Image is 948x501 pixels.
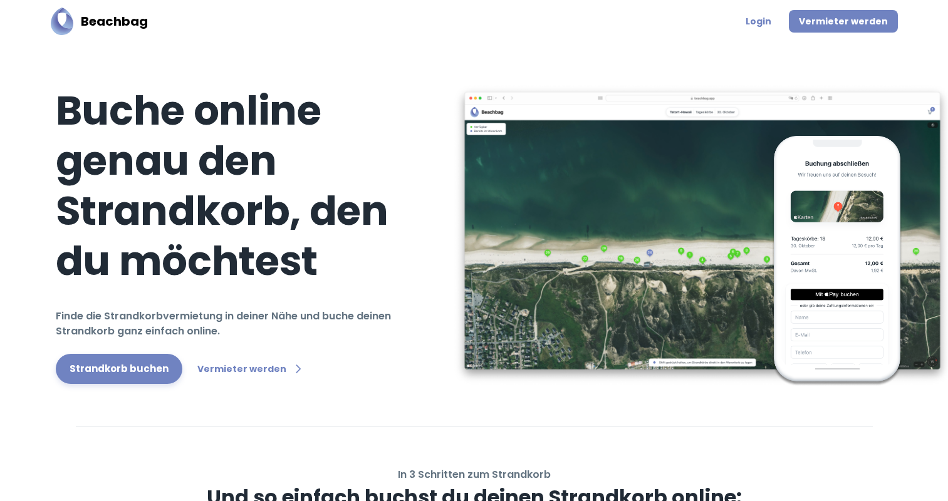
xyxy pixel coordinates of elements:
[56,309,400,339] h6: Finde die Strandkorbvermietung in deiner Nähe und buche deinen Strandkorb ganz einfach online.
[739,10,779,33] a: Login
[81,12,148,31] h5: Beachbag
[192,358,306,380] a: Vermieter werden
[771,136,902,386] img: Beachbag Checkout Phone
[56,354,182,384] a: Strandkorb buchen
[56,467,893,482] h6: In 3 Schritten zum Strandkorb
[51,8,148,35] a: BeachbagBeachbag
[789,10,898,33] a: Vermieter werden
[51,8,73,35] img: Beachbag
[56,86,432,294] h1: Buche online genau den Strandkorb, den du möchtest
